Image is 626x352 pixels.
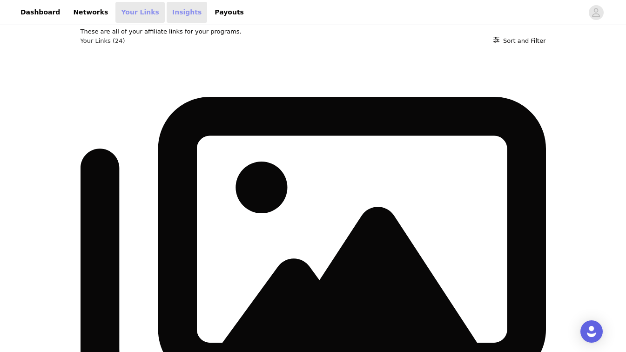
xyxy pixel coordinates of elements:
[81,27,546,36] p: These are all of your affiliate links for your programs.
[167,2,207,23] a: Insights
[592,5,600,20] div: avatar
[67,2,114,23] a: Networks
[209,2,249,23] a: Payouts
[115,2,165,23] a: Your Links
[81,36,125,46] h3: Your Links (24)
[15,2,66,23] a: Dashboard
[493,36,546,46] button: Sort and Filter
[580,320,603,343] div: Open Intercom Messenger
